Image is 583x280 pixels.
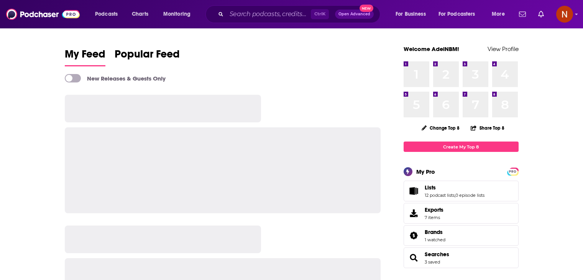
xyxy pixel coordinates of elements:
[404,247,519,268] span: Searches
[127,8,153,20] a: Charts
[556,6,573,23] img: User Profile
[425,229,445,236] a: Brands
[404,45,459,53] a: Welcome AdelNBM!
[425,206,443,213] span: Exports
[65,48,105,66] a: My Feed
[425,193,455,198] a: 12 podcast lists
[406,252,422,263] a: Searches
[535,8,547,21] a: Show notifications dropdown
[486,8,514,20] button: open menu
[425,184,484,191] a: Lists
[406,186,422,196] a: Lists
[425,259,440,265] a: 3 saved
[132,9,148,20] span: Charts
[508,169,517,175] span: PRO
[425,215,443,220] span: 7 items
[90,8,128,20] button: open menu
[516,8,529,21] a: Show notifications dropdown
[115,48,180,66] a: Popular Feed
[338,12,370,16] span: Open Advanced
[158,8,200,20] button: open menu
[335,10,374,19] button: Open AdvancedNew
[434,8,486,20] button: open menu
[425,251,449,258] a: Searches
[416,168,435,175] div: My Pro
[404,142,519,152] a: Create My Top 8
[404,181,519,201] span: Lists
[406,208,422,219] span: Exports
[556,6,573,23] button: Show profile menu
[425,229,443,236] span: Brands
[488,45,519,53] a: View Profile
[227,8,311,20] input: Search podcasts, credits, & more...
[492,9,505,20] span: More
[406,230,422,241] a: Brands
[404,225,519,246] span: Brands
[213,5,388,23] div: Search podcasts, credits, & more...
[556,6,573,23] span: Logged in as AdelNBM
[470,120,505,135] button: Share Top 8
[438,9,475,20] span: For Podcasters
[508,168,517,174] a: PRO
[311,9,329,19] span: Ctrl K
[455,193,455,198] span: ,
[360,5,373,12] span: New
[95,9,118,20] span: Podcasts
[6,7,80,21] img: Podchaser - Follow, Share and Rate Podcasts
[396,9,426,20] span: For Business
[425,237,445,242] a: 1 watched
[115,48,180,65] span: Popular Feed
[404,203,519,224] a: Exports
[163,9,191,20] span: Monitoring
[425,184,436,191] span: Lists
[65,74,166,82] a: New Releases & Guests Only
[390,8,435,20] button: open menu
[417,123,465,133] button: Change Top 8
[65,48,105,65] span: My Feed
[455,193,484,198] a: 0 episode lists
